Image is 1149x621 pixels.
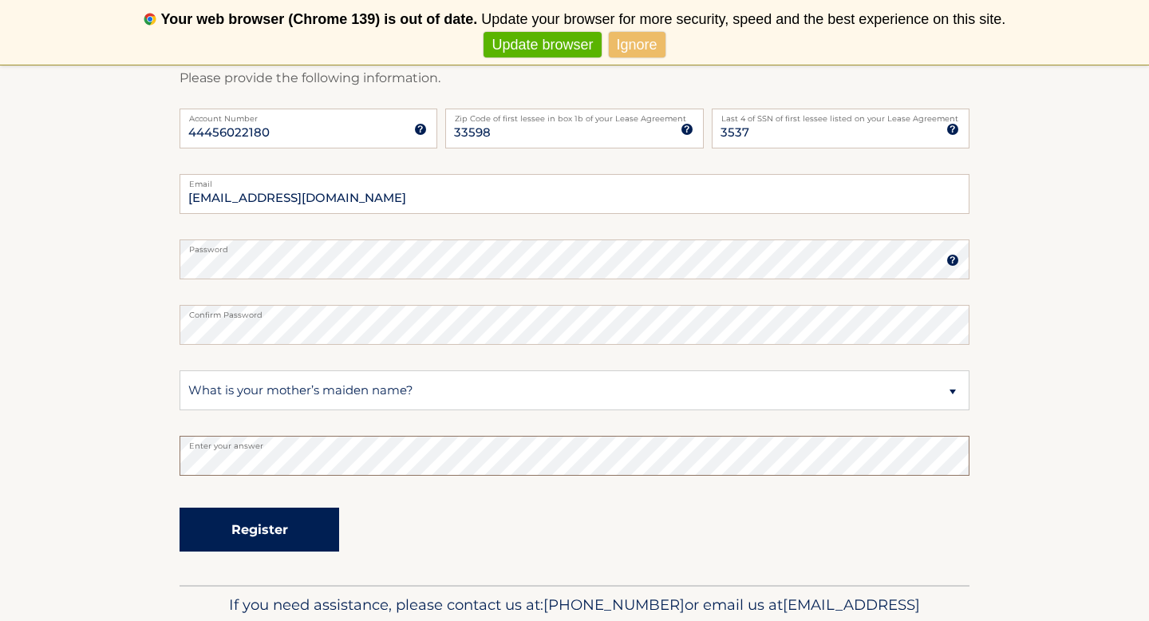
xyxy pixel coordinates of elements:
[609,32,665,58] a: Ignore
[161,11,478,27] b: Your web browser (Chrome 139) is out of date.
[712,109,969,148] input: SSN or EIN (last 4 digits only)
[180,239,969,252] label: Password
[484,32,601,58] a: Update browser
[445,109,703,148] input: Zip Code
[543,595,685,614] span: [PHONE_NUMBER]
[180,508,339,552] button: Register
[180,174,969,187] label: Email
[946,254,959,267] img: tooltip.svg
[180,305,969,318] label: Confirm Password
[180,109,437,148] input: Account Number
[180,436,969,449] label: Enter your answer
[712,109,969,121] label: Last 4 of SSN of first lessee listed on your Lease Agreement
[445,109,703,121] label: Zip Code of first lessee in box 1b of your Lease Agreement
[481,11,1005,27] span: Update your browser for more security, speed and the best experience on this site.
[681,123,693,136] img: tooltip.svg
[946,123,959,136] img: tooltip.svg
[180,109,437,121] label: Account Number
[180,174,969,214] input: Email
[180,67,969,89] p: Please provide the following information.
[414,123,427,136] img: tooltip.svg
